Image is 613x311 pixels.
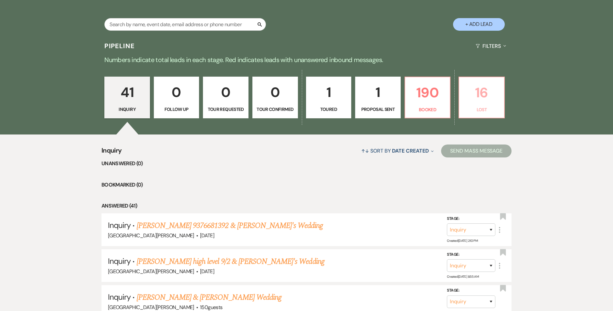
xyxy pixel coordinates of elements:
[137,220,323,231] a: [PERSON_NAME] 9376681392 & [PERSON_NAME]'s Wedding
[359,106,396,113] p: Proposal Sent
[441,145,512,157] button: Send Mass Message
[310,81,347,103] p: 1
[203,77,248,119] a: 0Tour Requested
[447,239,478,243] span: Created: [DATE] 2:10 PM
[306,77,352,119] a: 1Toured
[104,77,150,119] a: 41Inquiry
[207,106,244,113] p: Tour Requested
[108,268,194,275] span: [GEOGRAPHIC_DATA][PERSON_NAME]
[158,81,195,103] p: 0
[207,81,244,103] p: 0
[101,159,512,168] li: Unanswered (0)
[158,106,195,113] p: Follow Up
[108,292,131,302] span: Inquiry
[74,55,539,65] p: Numbers indicate total leads in each stage. Red indicates leads with unanswered inbound messages.
[447,215,495,222] label: Stage:
[447,287,495,294] label: Stage:
[109,106,146,113] p: Inquiry
[405,77,451,119] a: 190Booked
[101,181,512,189] li: Bookmarked (0)
[109,81,146,103] p: 41
[310,106,347,113] p: Toured
[108,232,194,239] span: [GEOGRAPHIC_DATA][PERSON_NAME]
[459,77,505,119] a: 16Lost
[137,292,281,303] a: [PERSON_NAME] & [PERSON_NAME] Wedding
[101,202,512,210] li: Answered (41)
[409,82,446,103] p: 190
[257,106,294,113] p: Tour Confirmed
[392,147,428,154] span: Date Created
[453,18,505,31] button: + Add Lead
[101,145,122,159] span: Inquiry
[200,232,214,239] span: [DATE]
[137,256,324,267] a: [PERSON_NAME] high level 9/2 & [PERSON_NAME]'s Wedding
[355,77,401,119] a: 1Proposal Sent
[108,256,131,266] span: Inquiry
[361,147,369,154] span: ↑↓
[447,251,495,258] label: Stage:
[108,304,194,311] span: [GEOGRAPHIC_DATA][PERSON_NAME]
[108,220,131,230] span: Inquiry
[463,82,500,103] p: 16
[473,38,508,55] button: Filters
[154,77,199,119] a: 0Follow Up
[447,274,479,279] span: Created: [DATE] 8:55 AM
[359,142,436,159] button: Sort By Date Created
[104,18,266,31] input: Search by name, event date, email address or phone number
[252,77,298,119] a: 0Tour Confirmed
[200,268,214,275] span: [DATE]
[257,81,294,103] p: 0
[359,81,396,103] p: 1
[200,304,222,311] span: 150 guests
[104,41,135,50] h3: Pipeline
[409,106,446,113] p: Booked
[463,106,500,113] p: Lost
